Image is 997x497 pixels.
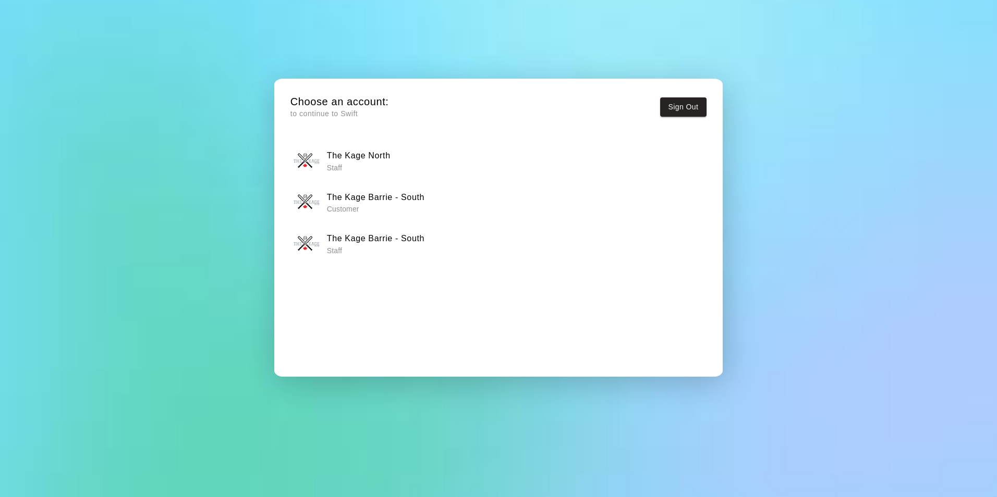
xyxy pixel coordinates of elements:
[290,108,389,119] p: to continue to Swift
[327,245,424,256] p: Staff
[660,97,707,117] button: Sign Out
[327,204,424,214] p: Customer
[294,148,320,174] img: The Kage North
[327,232,424,245] h6: The Kage Barrie - South
[294,189,320,215] img: The Kage Barrie - South
[290,227,707,260] button: The Kage Barrie - SouthThe Kage Barrie - South Staff
[327,163,391,173] p: Staff
[290,95,389,109] h5: Choose an account:
[327,191,424,204] h6: The Kage Barrie - South
[290,186,707,219] button: The Kage Barrie - SouthThe Kage Barrie - South Customer
[290,144,707,177] button: The Kage NorthThe Kage North Staff
[327,149,391,163] h6: The Kage North
[294,231,320,257] img: The Kage Barrie - South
